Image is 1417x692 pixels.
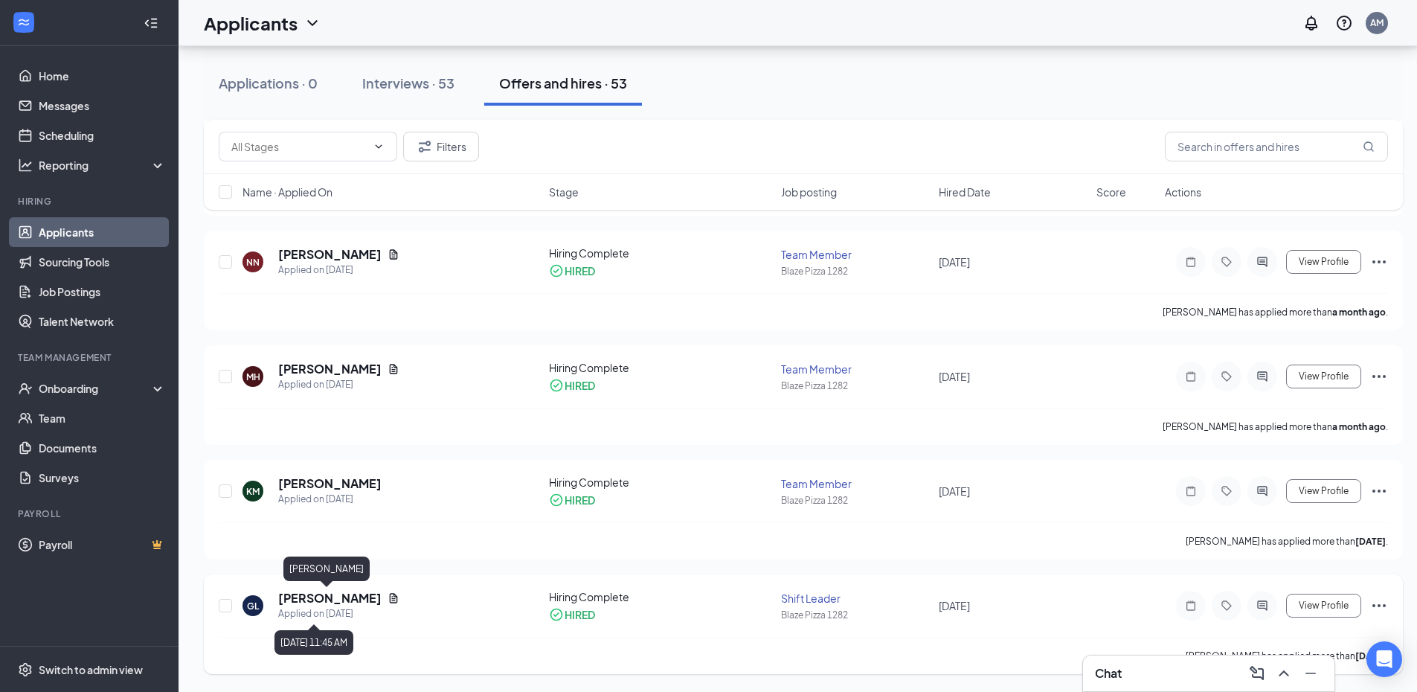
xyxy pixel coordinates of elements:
[1272,661,1296,685] button: ChevronUp
[1286,365,1361,388] button: View Profile
[1253,485,1271,497] svg: ActiveChat
[939,185,991,199] span: Hired Date
[1095,665,1122,682] h3: Chat
[1370,597,1388,615] svg: Ellipses
[1355,536,1386,547] b: [DATE]
[39,91,166,121] a: Messages
[1253,256,1271,268] svg: ActiveChat
[246,371,260,383] div: MH
[219,74,318,92] div: Applications · 0
[362,74,454,92] div: Interviews · 53
[1332,307,1386,318] b: a month ago
[1302,14,1320,32] svg: Notifications
[1370,368,1388,385] svg: Ellipses
[1163,306,1388,318] p: [PERSON_NAME] has applied more than .
[1299,257,1349,267] span: View Profile
[549,360,772,375] div: Hiring Complete
[388,249,399,260] svg: Document
[39,381,153,396] div: Onboarding
[781,591,930,606] div: Shift Leader
[39,217,166,247] a: Applicants
[939,255,970,269] span: [DATE]
[39,61,166,91] a: Home
[388,592,399,604] svg: Document
[242,185,332,199] span: Name · Applied On
[39,530,166,560] a: PayrollCrown
[1253,371,1271,382] svg: ActiveChat
[39,463,166,493] a: Surveys
[1370,482,1388,500] svg: Ellipses
[781,362,930,377] div: Team Member
[1366,641,1402,677] div: Open Intercom Messenger
[274,630,353,655] div: [DATE] 11:45 AM
[278,606,399,621] div: Applied on [DATE]
[1165,132,1388,161] input: Search in offers and hires
[549,589,772,604] div: Hiring Complete
[278,377,399,392] div: Applied on [DATE]
[781,379,930,392] div: Blaze Pizza 1282
[1370,16,1384,29] div: AM
[1253,600,1271,612] svg: ActiveChat
[1096,185,1126,199] span: Score
[1355,650,1386,661] b: [DATE]
[303,14,321,32] svg: ChevronDown
[1286,479,1361,503] button: View Profile
[1163,420,1388,433] p: [PERSON_NAME] has applied more than .
[781,247,930,262] div: Team Member
[1299,371,1349,382] span: View Profile
[1218,256,1236,268] svg: Tag
[18,507,163,520] div: Payroll
[1218,600,1236,612] svg: Tag
[278,590,382,606] h5: [PERSON_NAME]
[1286,594,1361,618] button: View Profile
[373,141,385,153] svg: ChevronDown
[231,138,367,155] input: All Stages
[565,493,595,507] div: HIRED
[1218,485,1236,497] svg: Tag
[549,475,772,490] div: Hiring Complete
[781,265,930,278] div: Blaze Pizza 1282
[39,247,166,277] a: Sourcing Tools
[16,15,31,30] svg: WorkstreamLogo
[278,361,382,377] h5: [PERSON_NAME]
[1182,600,1200,612] svg: Note
[565,607,595,622] div: HIRED
[549,493,564,507] svg: CheckmarkCircle
[1245,661,1269,685] button: ComposeMessage
[1182,371,1200,382] svg: Note
[18,381,33,396] svg: UserCheck
[39,307,166,336] a: Talent Network
[1218,371,1236,382] svg: Tag
[1335,14,1353,32] svg: QuestionInfo
[781,476,930,491] div: Team Member
[1299,661,1323,685] button: Minimize
[1332,421,1386,432] b: a month ago
[388,363,399,375] svg: Document
[204,10,298,36] h1: Applicants
[549,185,579,199] span: Stage
[1165,185,1201,199] span: Actions
[278,492,382,507] div: Applied on [DATE]
[39,277,166,307] a: Job Postings
[1275,664,1293,682] svg: ChevronUp
[39,433,166,463] a: Documents
[565,378,595,393] div: HIRED
[1182,485,1200,497] svg: Note
[549,246,772,260] div: Hiring Complete
[247,600,259,612] div: GL
[549,378,564,393] svg: CheckmarkCircle
[781,494,930,507] div: Blaze Pizza 1282
[283,557,370,581] div: [PERSON_NAME]
[278,246,382,263] h5: [PERSON_NAME]
[1182,256,1200,268] svg: Note
[403,132,479,161] button: Filter Filters
[1186,650,1388,662] p: [PERSON_NAME] has applied more than .
[39,158,167,173] div: Reporting
[939,599,970,612] span: [DATE]
[549,263,564,278] svg: CheckmarkCircle
[1248,664,1266,682] svg: ComposeMessage
[565,263,595,278] div: HIRED
[18,662,33,677] svg: Settings
[499,74,627,92] div: Offers and hires · 53
[781,609,930,621] div: Blaze Pizza 1282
